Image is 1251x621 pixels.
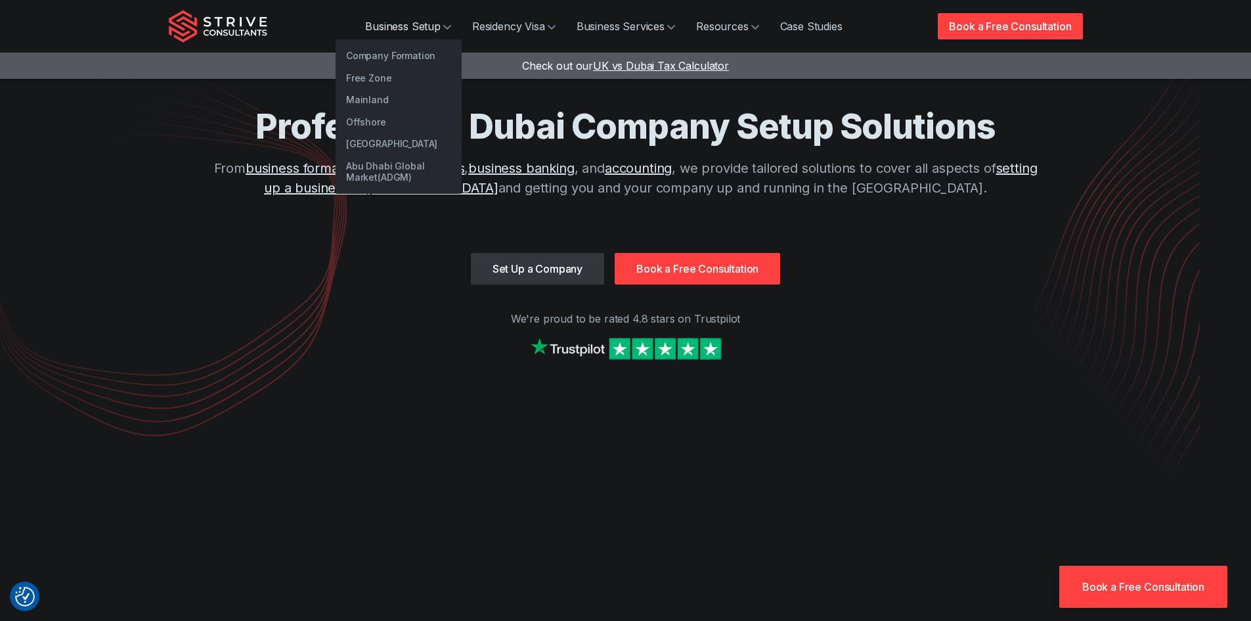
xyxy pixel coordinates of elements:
[593,59,729,72] span: UK vs Dubai Tax Calculator
[336,155,462,189] a: Abu Dhabi Global Market(ADGM)
[336,67,462,89] a: Free Zone
[462,13,566,39] a: Residency Visa
[471,253,604,285] a: Set Up a Company
[522,59,729,72] a: Check out ourUK vs Dubai Tax Calculator
[15,587,35,607] button: Consent Preferences
[169,311,1083,327] p: We're proud to be rated 4.8 stars on Trustpilot
[15,587,35,607] img: Revisit consent button
[468,160,574,176] a: business banking
[1059,566,1227,608] a: Book a Free Consultation
[169,10,267,43] img: Strive Consultants
[246,160,368,176] a: business formations
[615,253,780,285] a: Book a Free Consultation
[686,13,770,39] a: Resources
[938,13,1082,39] a: Book a Free Consultation
[770,13,853,39] a: Case Studies
[527,334,724,363] img: Strive on Trustpilot
[355,13,462,39] a: Business Setup
[336,133,462,155] a: [GEOGRAPHIC_DATA]
[336,111,462,133] a: Offshore
[605,160,672,176] a: accounting
[336,89,462,111] a: Mainland
[206,105,1046,148] h1: Professional Dubai Company Setup Solutions
[206,158,1046,198] p: From , , , and , we provide tailored solutions to cover all aspects of and getting you and your c...
[336,45,462,67] a: Company Formation
[566,13,686,39] a: Business Services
